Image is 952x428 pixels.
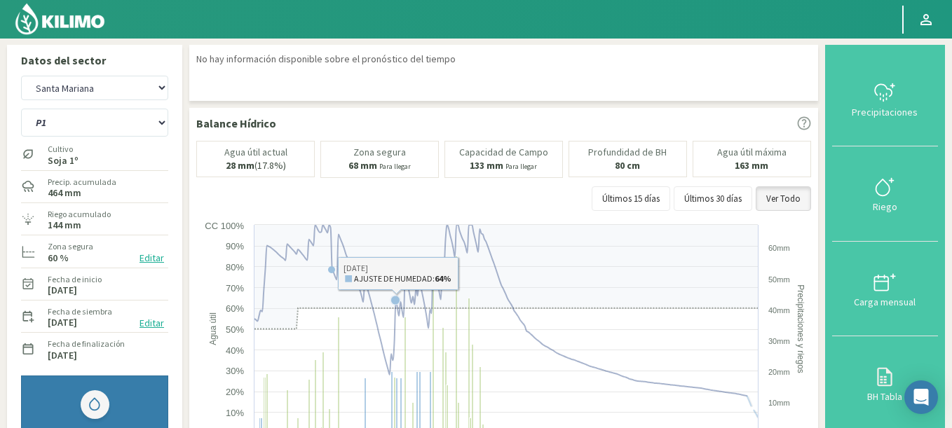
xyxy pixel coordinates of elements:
[48,351,77,360] label: [DATE]
[48,156,79,165] label: Soja 1º
[21,52,168,69] p: Datos del sector
[348,159,377,172] b: 68 mm
[196,52,811,67] div: No hay información disponible sobre el pronóstico del tiempo
[48,254,69,263] label: 60 %
[48,221,81,230] label: 144 mm
[459,147,548,158] p: Capacidad de Campo
[832,146,938,241] button: Riego
[674,186,752,212] button: Últimos 30 días
[48,208,111,221] label: Riego acumulado
[48,188,81,198] label: 464 mm
[904,380,938,414] div: Open Intercom Messenger
[48,318,77,327] label: [DATE]
[768,368,790,376] text: 20mm
[48,143,79,156] label: Cultivo
[48,273,102,286] label: Fecha de inicio
[768,244,790,252] text: 60mm
[836,392,934,401] div: BH Tabla
[836,202,934,212] div: Riego
[226,324,244,335] text: 50%
[470,159,503,172] b: 133 mm
[836,297,934,307] div: Carga mensual
[796,285,805,374] text: Precipitaciones y riegos
[832,52,938,146] button: Precipitaciones
[48,305,112,318] label: Fecha de siembra
[768,399,790,407] text: 10mm
[226,159,254,172] b: 28 mm
[48,338,125,350] label: Fecha de finalización
[768,306,790,315] text: 40mm
[836,107,934,117] div: Precipitaciones
[48,176,116,188] label: Precip. acumulada
[226,160,286,171] p: (17.8%)
[226,262,244,272] text: 80%
[768,275,790,284] text: 50mm
[226,241,244,251] text: 90%
[505,162,537,171] small: Para llegar
[832,242,938,336] button: Carga mensual
[588,147,667,158] p: Profundidad de BH
[224,147,287,158] p: Agua útil actual
[717,147,787,158] p: Agua útil máxima
[226,387,244,397] text: 20%
[592,186,670,212] button: Últimos 15 días
[14,2,106,36] img: Kilimo
[48,240,93,253] label: Zona segura
[208,313,218,346] text: Agua útil
[226,366,244,376] text: 30%
[735,159,768,172] b: 163 mm
[226,408,244,418] text: 10%
[379,162,411,171] small: Para llegar
[226,303,244,314] text: 60%
[756,186,811,212] button: Ver Todo
[226,345,244,356] text: 40%
[135,315,168,331] button: Editar
[768,337,790,345] text: 30mm
[615,159,640,172] b: 80 cm
[353,147,406,158] p: Zona segura
[135,250,168,266] button: Editar
[226,283,244,294] text: 70%
[205,221,244,231] text: CC 100%
[48,286,77,295] label: [DATE]
[196,115,276,132] p: Balance Hídrico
